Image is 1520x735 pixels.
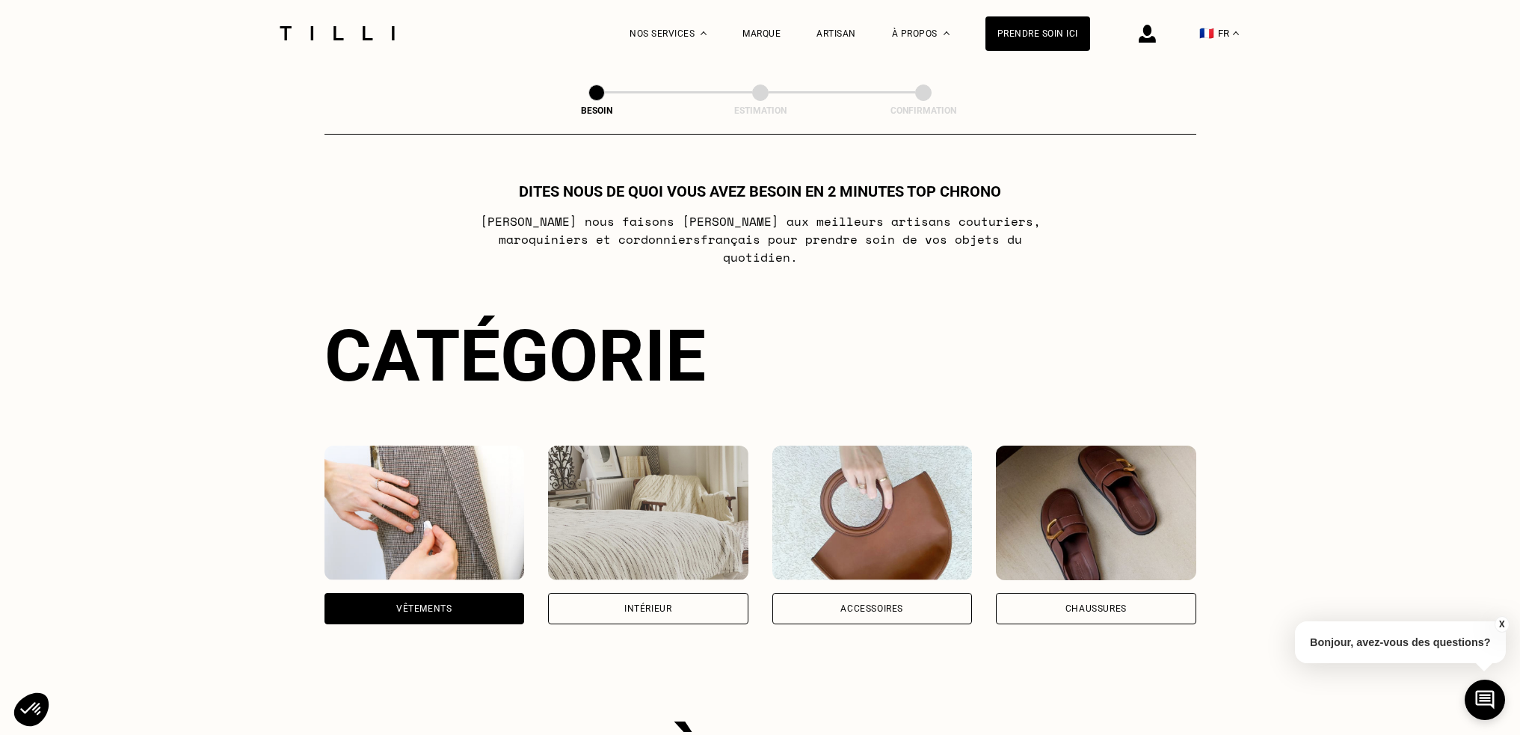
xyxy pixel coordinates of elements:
[396,604,452,613] div: Vêtements
[1295,621,1506,663] p: Bonjour, avez-vous des questions?
[742,28,781,39] a: Marque
[944,31,950,35] img: Menu déroulant à propos
[519,182,1001,200] h1: Dites nous de quoi vous avez besoin en 2 minutes top chrono
[1139,25,1156,43] img: icône connexion
[996,446,1196,580] img: Chaussures
[816,28,856,39] a: Artisan
[1494,616,1509,633] button: X
[840,604,903,613] div: Accessoires
[548,446,748,580] img: Intérieur
[1065,604,1127,613] div: Chaussures
[985,16,1090,51] a: Prendre soin ici
[324,314,1196,398] div: Catégorie
[324,446,525,580] img: Vêtements
[849,105,998,116] div: Confirmation
[464,212,1056,266] p: [PERSON_NAME] nous faisons [PERSON_NAME] aux meilleurs artisans couturiers , maroquiniers et cord...
[772,446,973,580] img: Accessoires
[1199,26,1214,40] span: 🇫🇷
[701,31,707,35] img: Menu déroulant
[624,604,671,613] div: Intérieur
[274,26,400,40] img: Logo du service de couturière Tilli
[522,105,671,116] div: Besoin
[686,105,835,116] div: Estimation
[1233,31,1239,35] img: menu déroulant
